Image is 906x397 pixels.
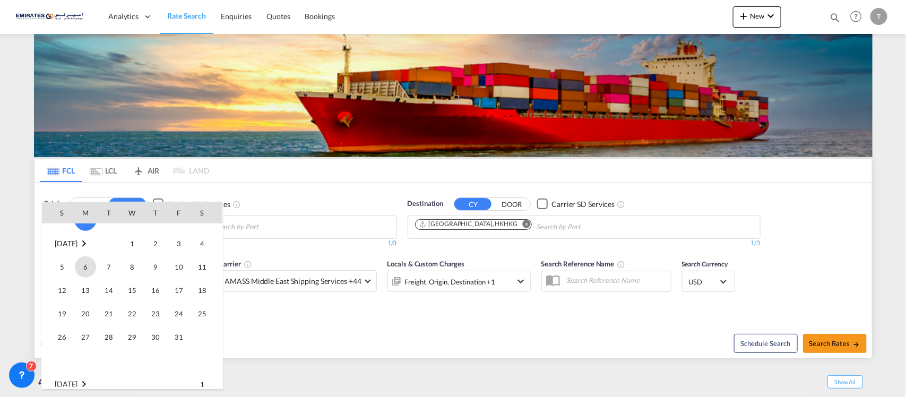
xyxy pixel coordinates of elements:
td: Wednesday October 29 2025 [120,325,144,349]
th: S [191,202,222,223]
span: 20 [75,303,96,324]
th: T [144,202,167,223]
span: 6 [75,256,96,278]
span: 28 [98,326,119,348]
md-calendar: Calendar [42,202,222,389]
span: 29 [122,326,143,348]
span: 7 [98,256,119,278]
td: Wednesday October 15 2025 [120,279,144,302]
th: T [97,202,120,223]
span: 22 [122,303,143,324]
td: Saturday November 1 2025 [191,373,222,396]
td: Saturday October 11 2025 [191,255,222,279]
span: 1 [192,374,213,395]
td: Friday October 10 2025 [167,255,191,279]
tr: Week 4 [42,302,222,325]
span: 19 [51,303,73,324]
span: 31 [168,326,189,348]
th: F [167,202,191,223]
span: 4 [192,233,213,254]
td: Thursday October 23 2025 [144,302,167,325]
th: M [74,202,97,223]
th: W [120,202,144,223]
td: Monday October 20 2025 [74,302,97,325]
td: Tuesday October 14 2025 [97,279,120,302]
span: 10 [168,256,189,278]
span: 3 [168,233,189,254]
td: Thursday October 30 2025 [144,325,167,349]
tr: Week 2 [42,255,222,279]
tr: Week undefined [42,349,222,373]
span: 26 [51,326,73,348]
span: 25 [192,303,213,324]
td: Friday October 24 2025 [167,302,191,325]
td: Saturday October 4 2025 [191,232,222,256]
th: S [42,202,74,223]
span: 8 [122,256,143,278]
tr: Week 1 [42,232,222,256]
td: Sunday October 26 2025 [42,325,74,349]
td: Friday October 17 2025 [167,279,191,302]
td: Sunday October 5 2025 [42,255,74,279]
td: Tuesday October 21 2025 [97,302,120,325]
tr: Week 5 [42,325,222,349]
td: Friday October 31 2025 [167,325,191,349]
td: November 2025 [42,373,120,396]
tr: Week 1 [42,373,222,396]
td: Thursday October 16 2025 [144,279,167,302]
td: Monday October 6 2025 [74,255,97,279]
td: Monday October 27 2025 [74,325,97,349]
td: Tuesday October 7 2025 [97,255,120,279]
td: Thursday October 2 2025 [144,232,167,256]
span: 18 [192,280,213,301]
td: October 2025 [42,232,120,256]
span: 2 [145,233,166,254]
span: 5 [51,256,73,278]
span: 27 [75,326,96,348]
td: Sunday October 19 2025 [42,302,74,325]
span: 21 [98,303,119,324]
span: 11 [192,256,213,278]
span: 24 [168,303,189,324]
td: Sunday October 12 2025 [42,279,74,302]
span: 14 [98,280,119,301]
span: 16 [145,280,166,301]
tr: Week 3 [42,279,222,302]
td: Wednesday October 1 2025 [120,232,144,256]
td: Tuesday October 28 2025 [97,325,120,349]
span: 9 [145,256,166,278]
span: 23 [145,303,166,324]
td: Saturday October 25 2025 [191,302,222,325]
td: Wednesday October 22 2025 [120,302,144,325]
span: [DATE] [55,379,77,389]
td: Thursday October 9 2025 [144,255,167,279]
span: 17 [168,280,189,301]
td: Saturday October 18 2025 [191,279,222,302]
span: 15 [122,280,143,301]
span: [DATE] [55,239,77,248]
td: Friday October 3 2025 [167,232,191,256]
span: 1 [122,233,143,254]
td: Wednesday October 8 2025 [120,255,144,279]
span: 13 [75,280,96,301]
td: Monday October 13 2025 [74,279,97,302]
span: 12 [51,280,73,301]
span: 30 [145,326,166,348]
